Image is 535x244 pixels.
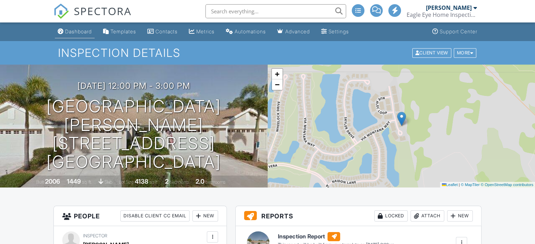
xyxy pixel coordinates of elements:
[100,25,139,38] a: Templates
[54,206,227,226] h3: People
[170,179,189,185] span: bedrooms
[77,81,190,91] h3: [DATE] 12:00 pm - 3:00 pm
[165,178,168,185] div: 2
[440,28,477,34] div: Support Center
[412,48,451,58] div: Client View
[374,210,408,222] div: Locked
[429,25,480,38] a: Support Center
[278,232,394,241] h6: Inspection Report
[454,48,477,58] div: More
[274,25,313,38] a: Advanced
[149,179,158,185] span: sq.ft.
[135,178,148,185] div: 4138
[196,178,204,185] div: 2.0
[55,25,95,38] a: Dashboard
[412,50,453,55] a: Client View
[74,4,132,18] span: SPECTORA
[82,179,92,185] span: sq. ft.
[65,28,92,34] div: Dashboard
[120,210,190,222] div: Disable Client CC Email
[407,11,477,18] div: Eagle Eye Home Inspection
[272,69,282,79] a: Zoom in
[459,183,460,187] span: |
[329,28,349,34] div: Settings
[53,4,69,19] img: The Best Home Inspection Software - Spectora
[119,179,134,185] span: Lot Size
[53,9,132,24] a: SPECTORA
[447,210,473,222] div: New
[196,28,215,34] div: Metrics
[410,210,444,222] div: Attach
[397,112,406,126] img: Marker
[205,4,346,18] input: Search everything...
[442,183,458,187] a: Leaflet
[110,28,136,34] div: Templates
[58,47,477,59] h1: Inspection Details
[285,28,310,34] div: Advanced
[481,183,533,187] a: © OpenStreetMap contributors
[104,179,112,185] span: slab
[426,4,472,11] div: [PERSON_NAME]
[205,179,225,185] span: bathrooms
[192,210,218,222] div: New
[186,25,217,38] a: Metrics
[36,179,44,185] span: Built
[461,183,480,187] a: © MapTiler
[145,25,180,38] a: Contacts
[275,70,279,78] span: +
[235,28,266,34] div: Automations
[272,79,282,90] a: Zoom out
[155,28,178,34] div: Contacts
[236,206,481,226] h3: Reports
[223,25,269,38] a: Automations (Advanced)
[83,233,107,238] span: Inspector
[11,97,256,171] h1: [GEOGRAPHIC_DATA][PERSON_NAME][STREET_ADDRESS] [GEOGRAPHIC_DATA]
[67,178,81,185] div: 1449
[275,80,279,89] span: −
[45,178,60,185] div: 2006
[318,25,352,38] a: Settings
